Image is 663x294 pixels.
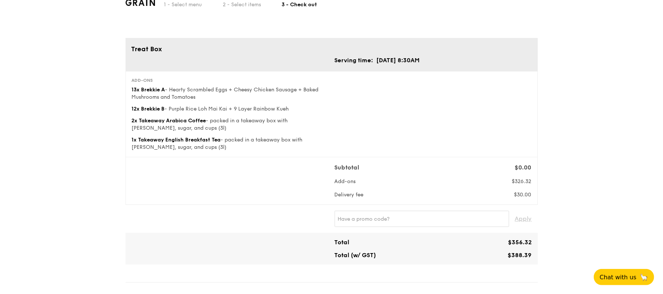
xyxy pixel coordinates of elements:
[165,106,289,112] span: - Purple Rice Loh Mai Kai + 9 Layer Rainbow Kueh
[508,252,532,259] span: $388.39
[515,164,532,171] span: $0.00
[335,252,376,259] span: Total (w/ GST)
[335,239,350,246] span: Total
[335,164,360,171] span: Subtotal
[335,178,356,185] span: Add-ons
[132,118,206,124] span: 2x Takeaway Arabica Coffee
[514,192,532,198] span: $30.00
[335,56,376,65] td: Serving time:
[131,44,532,54] div: Treat Box
[132,77,329,83] div: Add-ons
[512,178,532,185] span: $326.32
[132,87,319,100] span: - Hearty Scrambled Eggs + Cheesy Chicken Sausage + Baked Mushrooms and Tomatoes
[594,269,654,285] button: Chat with us🦙
[335,192,364,198] span: Delivery fee
[335,211,509,227] input: Have a promo code?
[639,273,648,281] span: 🦙
[132,87,165,93] span: 13x Brekkie A
[132,137,221,143] span: 1x Takeaway English Breakfast Tea
[515,211,532,227] span: Apply
[132,118,288,131] span: - packed in a takeaway box with [PERSON_NAME], sugar, and cups (3l)
[508,239,532,246] span: $356.32
[376,56,420,65] td: [DATE] 8:30AM
[600,274,636,281] span: Chat with us
[132,106,165,112] span: 12x Brekkie B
